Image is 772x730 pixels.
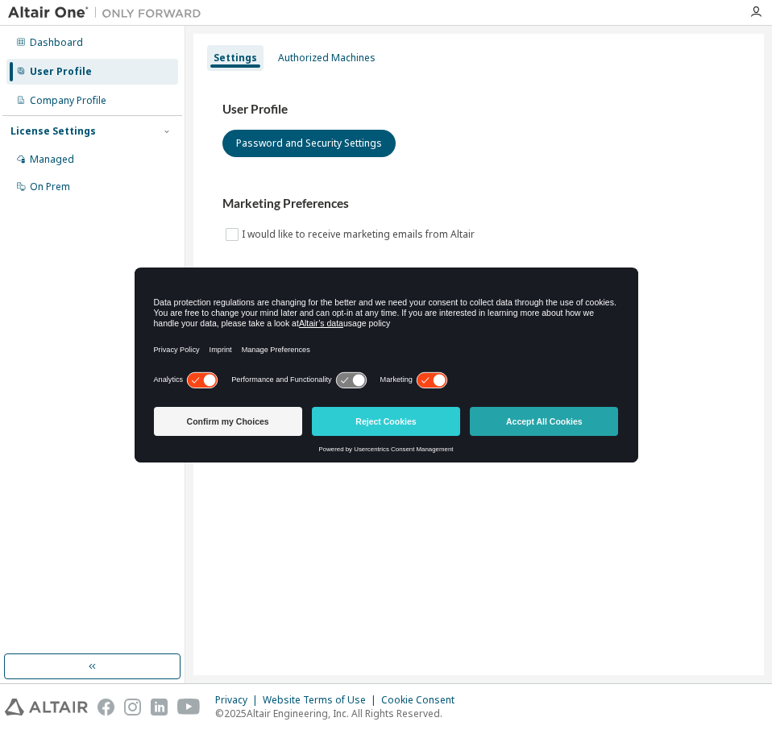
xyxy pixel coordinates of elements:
img: instagram.svg [124,699,141,715]
img: youtube.svg [177,699,201,715]
div: Website Terms of Use [263,694,381,707]
h3: Marketing Preferences [222,196,735,212]
div: User Profile [30,65,92,78]
img: linkedin.svg [151,699,168,715]
div: On Prem [30,180,70,193]
img: Altair One [8,5,210,21]
div: Authorized Machines [278,52,376,64]
div: Privacy [215,694,263,707]
div: Dashboard [30,36,83,49]
div: Company Profile [30,94,106,107]
button: Password and Security Settings [222,130,396,157]
p: © 2025 Altair Engineering, Inc. All Rights Reserved. [215,707,464,720]
img: altair_logo.svg [5,699,88,715]
label: I would like to receive marketing emails from Altair [242,225,478,244]
div: Settings [214,52,257,64]
div: Managed [30,153,74,166]
div: License Settings [10,125,96,138]
h3: User Profile [222,102,735,118]
img: facebook.svg [98,699,114,715]
div: Cookie Consent [381,694,464,707]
